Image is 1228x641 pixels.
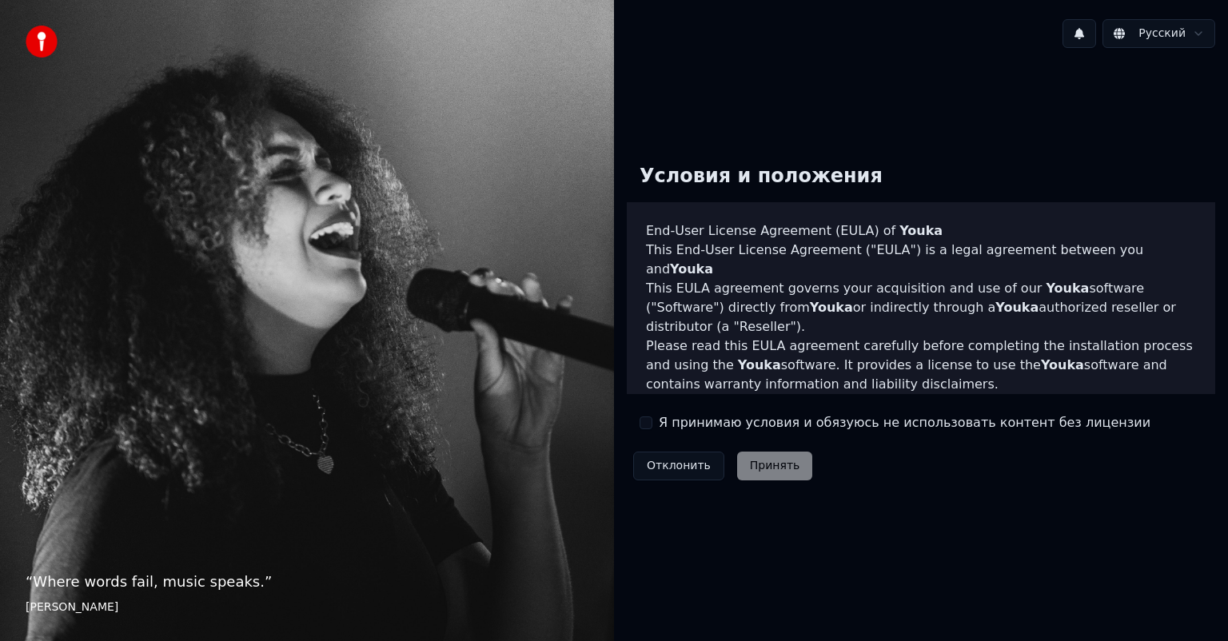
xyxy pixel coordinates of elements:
[646,336,1196,394] p: Please read this EULA agreement carefully before completing the installation process and using th...
[670,261,713,277] span: Youka
[633,452,724,480] button: Отклонить
[627,151,895,202] div: Условия и положения
[26,571,588,593] p: “ Where words fail, music speaks. ”
[659,413,1150,432] label: Я принимаю условия и обязуюсь не использовать контент без лицензии
[646,241,1196,279] p: This End-User License Agreement ("EULA") is a legal agreement between you and
[1041,357,1084,372] span: Youka
[899,223,943,238] span: Youka
[26,599,588,615] footer: [PERSON_NAME]
[26,26,58,58] img: youka
[646,394,1196,471] p: If you register for a free trial of the software, this EULA agreement will also govern that trial...
[995,300,1039,315] span: Youka
[738,357,781,372] span: Youka
[810,300,853,315] span: Youka
[646,279,1196,336] p: This EULA agreement governs your acquisition and use of our software ("Software") directly from o...
[1046,281,1089,296] span: Youka
[646,221,1196,241] h3: End-User License Agreement (EULA) of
